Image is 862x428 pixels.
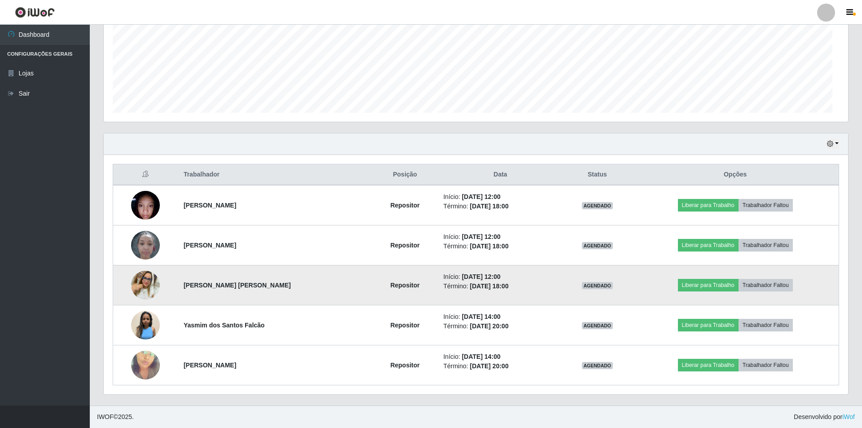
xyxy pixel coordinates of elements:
[739,359,793,371] button: Trabalhador Faltou
[443,352,557,362] li: Início:
[563,164,632,185] th: Status
[390,362,419,369] strong: Repositor
[184,322,265,329] strong: Yasmim dos Santos Falcão
[15,7,55,18] img: CoreUI Logo
[443,272,557,282] li: Início:
[462,273,501,280] time: [DATE] 12:00
[443,322,557,331] li: Término:
[131,340,160,391] img: 1754928869787.jpeg
[678,319,739,331] button: Liberar para Trabalho
[678,279,739,291] button: Liberar para Trabalho
[462,233,501,240] time: [DATE] 12:00
[131,311,160,340] img: 1751205248263.jpeg
[131,226,160,264] img: 1754258368800.jpeg
[184,202,236,209] strong: [PERSON_NAME]
[470,243,509,250] time: [DATE] 18:00
[794,412,855,422] span: Desenvolvido por
[443,232,557,242] li: Início:
[842,413,855,420] a: iWof
[390,282,419,289] strong: Repositor
[97,413,114,420] span: IWOF
[739,199,793,212] button: Trabalhador Faltou
[470,203,509,210] time: [DATE] 18:00
[131,186,160,224] img: 1753224440001.jpeg
[390,242,419,249] strong: Repositor
[443,192,557,202] li: Início:
[443,202,557,211] li: Término:
[470,282,509,290] time: [DATE] 18:00
[443,312,557,322] li: Início:
[372,164,438,185] th: Posição
[582,202,613,209] span: AGENDADO
[443,242,557,251] li: Término:
[678,359,739,371] button: Liberar para Trabalho
[97,412,134,422] span: © 2025 .
[184,362,236,369] strong: [PERSON_NAME]
[390,322,419,329] strong: Repositor
[582,322,613,329] span: AGENDADO
[678,239,739,252] button: Liberar para Trabalho
[462,193,501,200] time: [DATE] 12:00
[470,362,509,370] time: [DATE] 20:00
[131,271,160,300] img: 1755998859963.jpeg
[184,242,236,249] strong: [PERSON_NAME]
[184,282,291,289] strong: [PERSON_NAME] [PERSON_NAME]
[443,282,557,291] li: Término:
[739,239,793,252] button: Trabalhador Faltou
[582,362,613,369] span: AGENDADO
[739,319,793,331] button: Trabalhador Faltou
[178,164,372,185] th: Trabalhador
[438,164,563,185] th: Data
[582,242,613,249] span: AGENDADO
[390,202,419,209] strong: Repositor
[470,322,509,330] time: [DATE] 20:00
[678,199,739,212] button: Liberar para Trabalho
[462,313,501,320] time: [DATE] 14:00
[632,164,839,185] th: Opções
[443,362,557,371] li: Término:
[739,279,793,291] button: Trabalhador Faltou
[582,282,613,289] span: AGENDADO
[462,353,501,360] time: [DATE] 14:00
